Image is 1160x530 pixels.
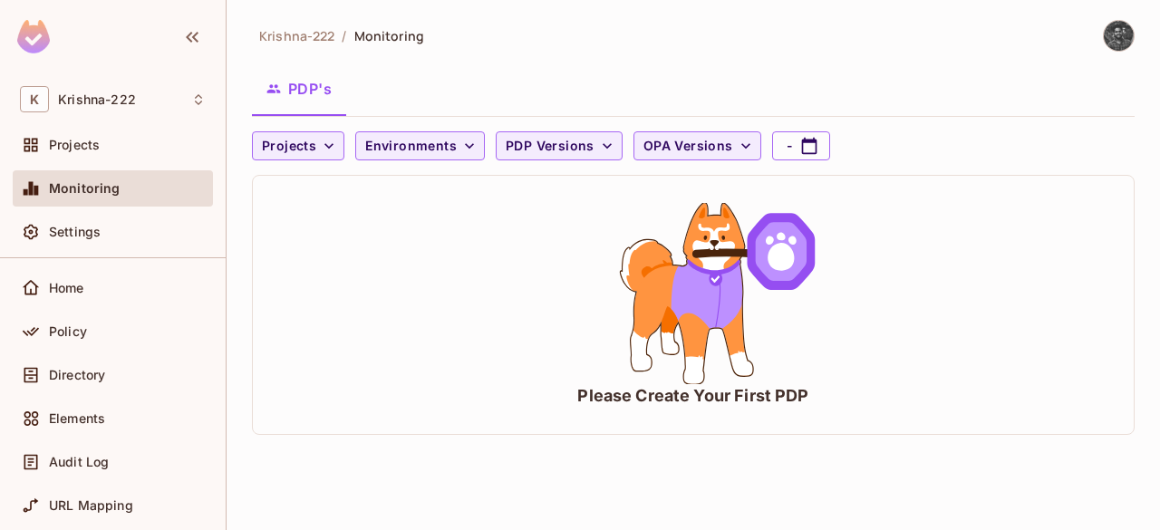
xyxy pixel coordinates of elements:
[49,138,100,152] span: Projects
[557,203,829,384] div: animation
[342,27,346,44] li: /
[49,368,105,382] span: Directory
[252,66,346,111] button: PDP's
[17,20,50,53] img: SReyMgAAAABJRU5ErkJggg==
[20,86,49,112] span: K
[49,498,133,513] span: URL Mapping
[49,411,105,426] span: Elements
[259,27,334,44] span: the active workspace
[633,131,761,160] button: OPA Versions
[49,324,87,339] span: Policy
[49,455,109,469] span: Audit Log
[355,131,485,160] button: Environments
[496,131,623,160] button: PDP Versions
[772,131,830,160] button: -
[49,181,121,196] span: Monitoring
[354,27,424,44] span: Monitoring
[365,135,457,158] span: Environments
[262,135,316,158] span: Projects
[506,135,594,158] span: PDP Versions
[643,135,733,158] span: OPA Versions
[577,384,808,407] div: Please Create Your First PDP
[252,131,344,160] button: Projects
[49,281,84,295] span: Home
[1104,21,1134,51] img: Krishna Prasad A
[49,225,101,239] span: Settings
[58,92,136,107] span: Workspace: Krishna-222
